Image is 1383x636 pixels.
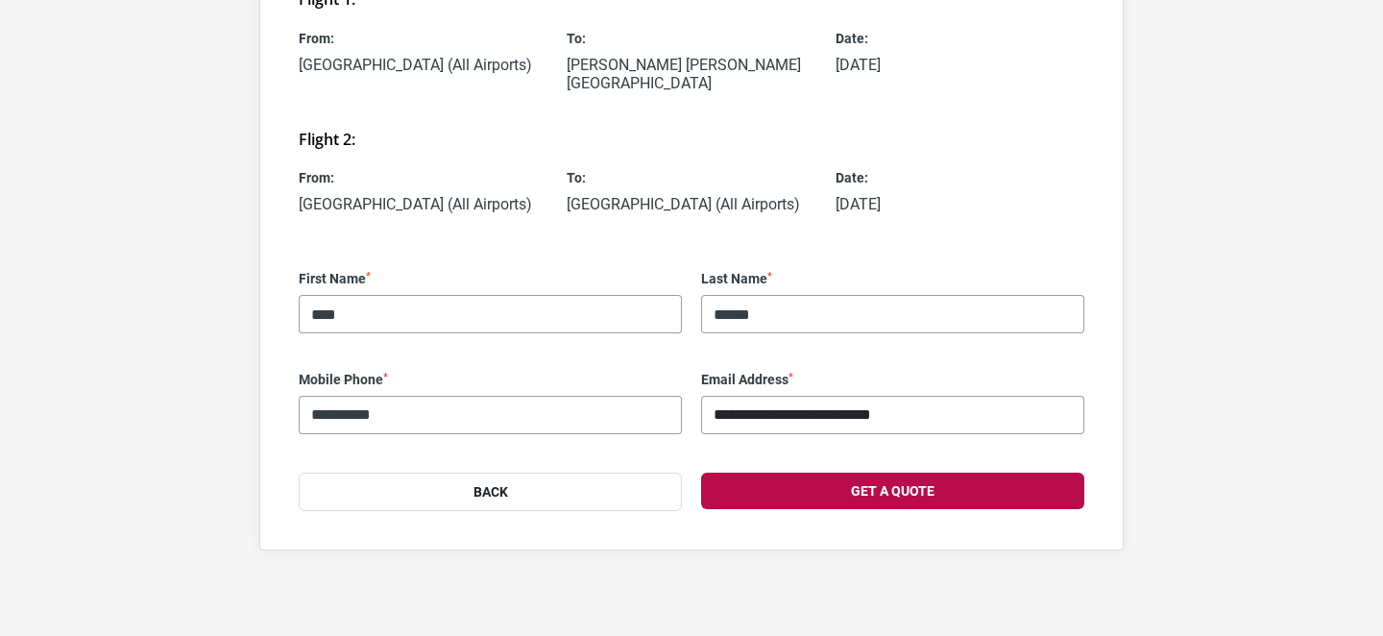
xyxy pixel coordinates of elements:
p: [DATE] [836,56,1084,74]
span: To: [567,168,815,187]
h3: Flight 2: [299,131,1084,149]
p: [DATE] [836,195,1084,213]
p: [GEOGRAPHIC_DATA] (All Airports) [299,195,547,213]
p: [GEOGRAPHIC_DATA] (All Airports) [299,56,547,74]
span: To: [567,29,815,48]
label: Email Address [701,372,1084,388]
button: Back [299,473,682,511]
label: First Name [299,271,682,287]
span: Date: [836,29,1084,48]
label: Mobile Phone [299,372,682,388]
span: Date: [836,168,1084,187]
label: Last Name [701,271,1084,287]
p: [PERSON_NAME] [PERSON_NAME][GEOGRAPHIC_DATA] [567,56,815,92]
span: From: [299,29,547,48]
span: From: [299,168,547,187]
button: Get a Quote [701,473,1084,509]
p: [GEOGRAPHIC_DATA] (All Airports) [567,195,815,213]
